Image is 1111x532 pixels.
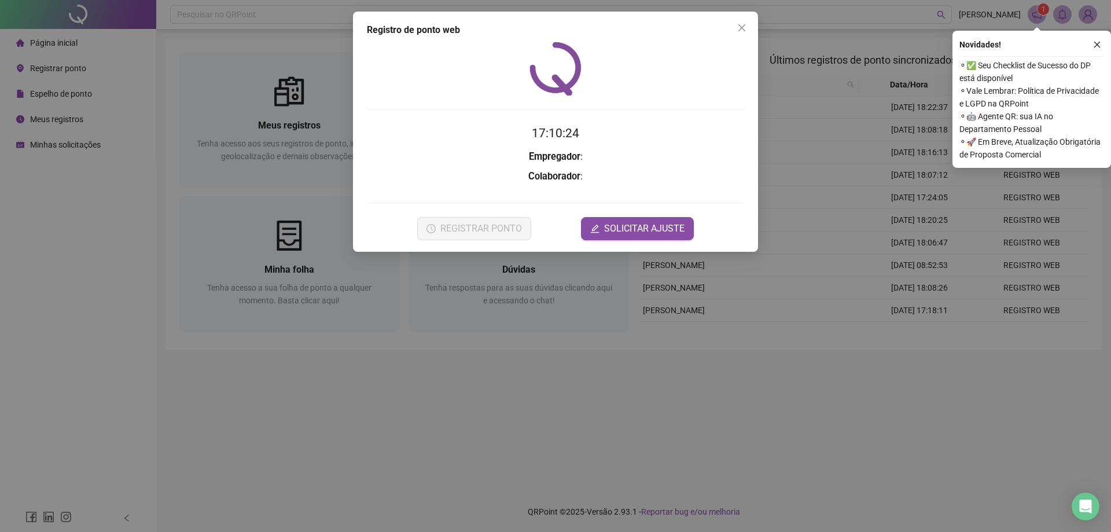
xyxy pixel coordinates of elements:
span: ⚬ 🤖 Agente QR: sua IA no Departamento Pessoal [959,110,1104,135]
span: ⚬ 🚀 Em Breve, Atualização Obrigatória de Proposta Comercial [959,135,1104,161]
div: Open Intercom Messenger [1072,493,1099,520]
span: close [1093,41,1101,49]
div: Registro de ponto web [367,23,744,37]
span: ⚬ ✅ Seu Checklist de Sucesso do DP está disponível [959,59,1104,85]
h3: : [367,149,744,164]
button: Close [733,19,751,37]
span: edit [590,224,599,233]
time: 17:10:24 [532,126,579,140]
button: editSOLICITAR AJUSTE [581,217,694,240]
strong: Empregador [529,151,580,162]
strong: Colaborador [528,171,580,182]
img: QRPoint [529,42,582,96]
span: ⚬ Vale Lembrar: Política de Privacidade e LGPD na QRPoint [959,85,1104,110]
span: Novidades ! [959,38,1001,51]
span: SOLICITAR AJUSTE [604,222,685,236]
span: close [737,23,746,32]
button: REGISTRAR PONTO [417,217,531,240]
h3: : [367,169,744,184]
